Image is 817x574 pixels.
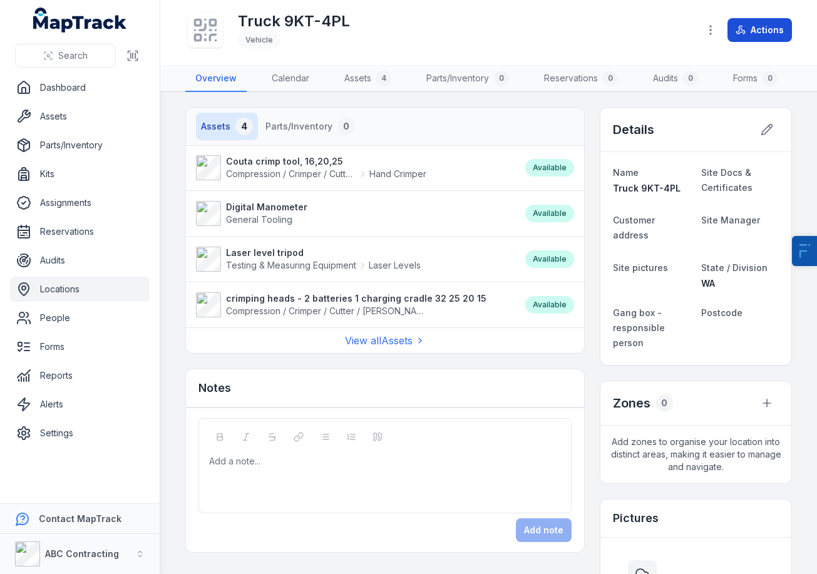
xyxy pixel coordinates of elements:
[613,121,654,138] h2: Details
[226,247,421,259] strong: Laser level tripod
[226,305,433,316] span: Compression / Crimper / Cutter / [PERSON_NAME]
[196,201,513,226] a: Digital ManometerGeneral Tooling
[701,262,768,273] span: State / Division
[39,513,121,524] strong: Contact MapTrack
[226,168,357,180] span: Compression / Crimper / Cutter / [PERSON_NAME]
[613,307,665,348] span: Gang box - responsible person
[196,247,513,272] a: Laser level tripodTesting & Measuring EquipmentLaser Levels
[15,44,116,68] button: Search
[613,262,668,273] span: Site pictures
[226,214,292,225] span: General Tooling
[613,394,650,412] h2: Zones
[10,392,150,417] a: Alerts
[334,66,401,92] a: Assets4
[235,118,253,135] div: 4
[723,66,788,92] a: Forms0
[613,510,659,527] h3: Pictures
[763,71,778,86] div: 0
[10,104,150,129] a: Assets
[185,66,247,92] a: Overview
[10,305,150,331] a: People
[525,205,574,222] div: Available
[655,394,673,412] div: 0
[10,75,150,100] a: Dashboard
[226,292,486,305] strong: crimping heads - 2 batteries 1 charging cradle 32 25 20 15
[525,250,574,268] div: Available
[701,167,753,193] span: Site Docs & Certificates
[613,183,681,193] span: Truck 9KT-4PL
[603,71,618,86] div: 0
[226,201,307,213] strong: Digital Manometer
[376,71,391,86] div: 4
[226,259,356,272] span: Testing & Measuring Equipment
[613,215,655,240] span: Customer address
[494,71,509,86] div: 0
[369,259,421,272] span: Laser Levels
[643,66,708,92] a: Audits0
[701,278,715,289] span: WA
[701,215,760,225] span: Site Manager
[260,113,360,140] button: Parts/Inventory0
[10,363,150,388] a: Reports
[701,307,742,318] span: Postcode
[196,155,513,180] a: Couta crimp tool, 16,20,25Compression / Crimper / Cutter / [PERSON_NAME]Hand Crimper
[525,296,574,314] div: Available
[238,11,350,31] h1: Truck 9KT-4PL
[58,49,88,62] span: Search
[10,334,150,359] a: Forms
[416,66,519,92] a: Parts/Inventory0
[369,168,426,180] span: Hand Crimper
[45,548,119,559] strong: ABC Contracting
[613,167,639,178] span: Name
[525,159,574,177] div: Available
[10,277,150,302] a: Locations
[10,219,150,244] a: Reservations
[534,66,628,92] a: Reservations0
[10,421,150,446] a: Settings
[727,18,792,42] button: Actions
[337,118,355,135] div: 0
[10,190,150,215] a: Assignments
[683,71,698,86] div: 0
[345,333,425,348] a: View allAssets
[238,31,280,49] div: Vehicle
[10,133,150,158] a: Parts/Inventory
[226,155,426,168] strong: Couta crimp tool, 16,20,25
[33,8,127,33] a: MapTrack
[10,248,150,273] a: Audits
[600,426,791,483] span: Add zones to organise your location into distinct areas, making it easier to manage and navigate.
[198,379,231,397] h3: Notes
[10,161,150,187] a: Kits
[196,113,258,140] button: Assets4
[262,66,319,92] a: Calendar
[196,292,513,317] a: crimping heads - 2 batteries 1 charging cradle 32 25 20 15Compression / Crimper / Cutter / [PERSO...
